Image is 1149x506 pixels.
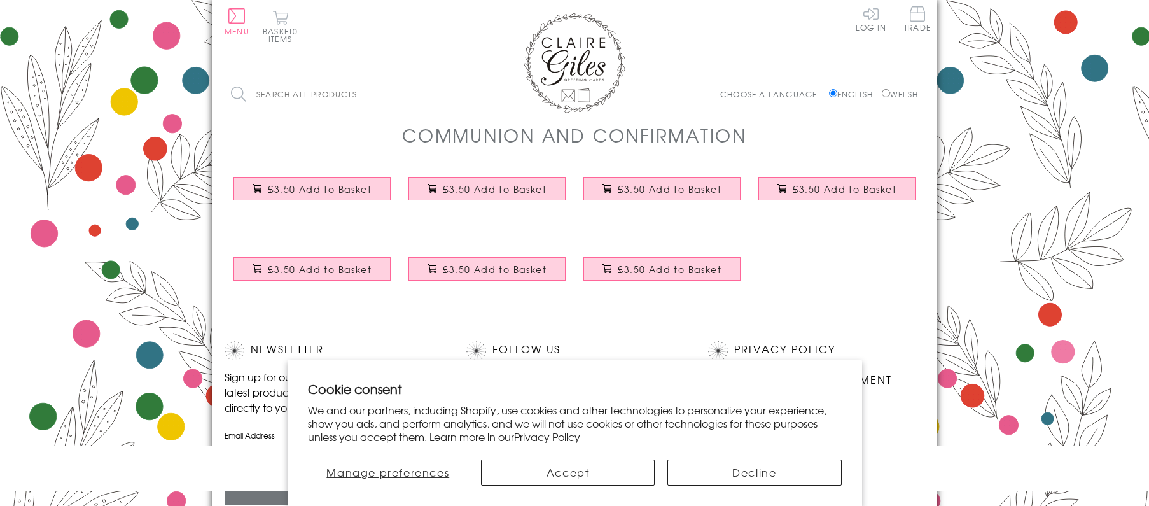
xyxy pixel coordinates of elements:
[233,177,391,200] button: £3.50 Add to Basket
[583,177,741,200] button: £3.50 Add to Basket
[574,167,749,222] a: Religious Occassions Card, Beads, First Holy Communion, Embellished with pompoms £3.50 Add to Basket
[225,167,400,222] a: First Holy Communion Card, Blue Flowers, Embellished with pompoms £3.50 Add to Basket
[402,122,747,148] h1: Communion and Confirmation
[583,257,741,281] button: £3.50 Add to Basket
[904,6,931,34] a: Trade
[225,248,400,302] a: Confirmation Congratulations Card, Pink Dove, Embellished with a padded star £3.50 Add to Basket
[225,341,441,360] h2: Newsletter
[443,263,547,276] span: £3.50 Add to Basket
[308,380,842,398] h2: Cookie consent
[400,248,574,302] a: First Holy Communion Card, Blue Cross, Embellished with a shiny padded star £3.50 Add to Basket
[400,167,574,222] a: First Holy Communion Card, Pink Flowers, Embellished with pompoms £3.50 Add to Basket
[225,430,441,441] label: Email Address
[734,341,835,358] a: Privacy Policy
[225,369,441,415] p: Sign up for our newsletter to receive the latest product launches, news and offers directly to yo...
[618,183,721,195] span: £3.50 Add to Basket
[856,6,886,31] a: Log In
[408,177,566,200] button: £3.50 Add to Basket
[667,460,841,486] button: Decline
[466,341,683,360] h2: Follow Us
[793,183,896,195] span: £3.50 Add to Basket
[326,465,449,480] span: Manage preferences
[408,257,566,281] button: £3.50 Add to Basket
[882,89,890,97] input: Welsh
[435,80,447,109] input: Search
[720,88,826,100] p: Choose a language:
[758,177,916,200] button: £3.50 Add to Basket
[749,167,924,222] a: Confirmation Congratulations Card, Blue Dove, Embellished with a padded star £3.50 Add to Basket
[263,10,298,43] button: Basket0 items
[443,183,547,195] span: £3.50 Add to Basket
[308,404,842,443] p: We and our partners, including Shopify, use cookies and other technologies to personalize your ex...
[308,460,469,486] button: Manage preferences
[829,88,879,100] label: English
[618,263,721,276] span: £3.50 Add to Basket
[225,25,249,37] span: Menu
[268,263,372,276] span: £3.50 Add to Basket
[268,183,372,195] span: £3.50 Add to Basket
[225,8,249,35] button: Menu
[904,6,931,31] span: Trade
[233,257,391,281] button: £3.50 Add to Basket
[524,13,625,113] img: Claire Giles Greetings Cards
[829,89,837,97] input: English
[268,25,298,45] span: 0 items
[514,429,580,444] a: Privacy Policy
[882,88,918,100] label: Welsh
[481,460,655,486] button: Accept
[225,80,447,109] input: Search all products
[574,248,749,302] a: First Holy Communion Card, Pink Cross, embellished with a fabric butterfly £3.50 Add to Basket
